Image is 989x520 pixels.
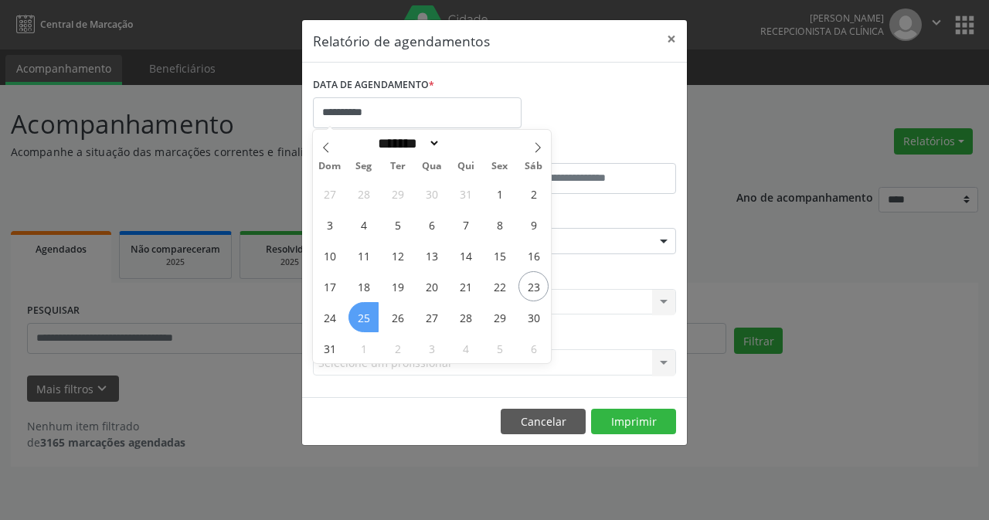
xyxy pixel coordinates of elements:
button: Close [656,20,687,58]
span: Setembro 2, 2025 [382,333,413,363]
span: Julho 27, 2025 [314,178,345,209]
span: Setembro 5, 2025 [484,333,515,363]
span: Agosto 1, 2025 [484,178,515,209]
button: Cancelar [501,409,586,435]
span: Agosto 26, 2025 [382,302,413,332]
span: Qui [449,161,483,172]
label: DATA DE AGENDAMENTO [313,73,434,97]
span: Agosto 7, 2025 [450,209,481,240]
button: Imprimir [591,409,676,435]
span: Agosto 29, 2025 [484,302,515,332]
span: Qua [415,161,449,172]
span: Agosto 16, 2025 [518,240,549,270]
span: Agosto 10, 2025 [314,240,345,270]
span: Agosto 3, 2025 [314,209,345,240]
span: Agosto 18, 2025 [348,271,379,301]
span: Julho 28, 2025 [348,178,379,209]
span: Agosto 23, 2025 [518,271,549,301]
span: Dom [313,161,347,172]
span: Agosto 31, 2025 [314,333,345,363]
span: Agosto 25, 2025 [348,302,379,332]
span: Agosto 4, 2025 [348,209,379,240]
span: Agosto 6, 2025 [416,209,447,240]
span: Agosto 30, 2025 [518,302,549,332]
span: Agosto 24, 2025 [314,302,345,332]
span: Julho 30, 2025 [416,178,447,209]
span: Agosto 19, 2025 [382,271,413,301]
span: Agosto 20, 2025 [416,271,447,301]
span: Agosto 2, 2025 [518,178,549,209]
span: Agosto 28, 2025 [450,302,481,332]
span: Agosto 27, 2025 [416,302,447,332]
span: Agosto 11, 2025 [348,240,379,270]
input: Year [440,135,491,151]
span: Setembro 1, 2025 [348,333,379,363]
span: Agosto 5, 2025 [382,209,413,240]
span: Agosto 8, 2025 [484,209,515,240]
span: Sex [483,161,517,172]
span: Agosto 17, 2025 [314,271,345,301]
span: Setembro 6, 2025 [518,333,549,363]
span: Sáb [517,161,551,172]
span: Agosto 13, 2025 [416,240,447,270]
span: Agosto 14, 2025 [450,240,481,270]
span: Agosto 15, 2025 [484,240,515,270]
label: ATÉ [498,139,676,163]
span: Setembro 3, 2025 [416,333,447,363]
span: Julho 29, 2025 [382,178,413,209]
span: Agosto 9, 2025 [518,209,549,240]
span: Julho 31, 2025 [450,178,481,209]
span: Agosto 21, 2025 [450,271,481,301]
h5: Relatório de agendamentos [313,31,490,51]
span: Setembro 4, 2025 [450,333,481,363]
select: Month [372,135,440,151]
span: Ter [381,161,415,172]
span: Agosto 22, 2025 [484,271,515,301]
span: Seg [347,161,381,172]
span: Agosto 12, 2025 [382,240,413,270]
